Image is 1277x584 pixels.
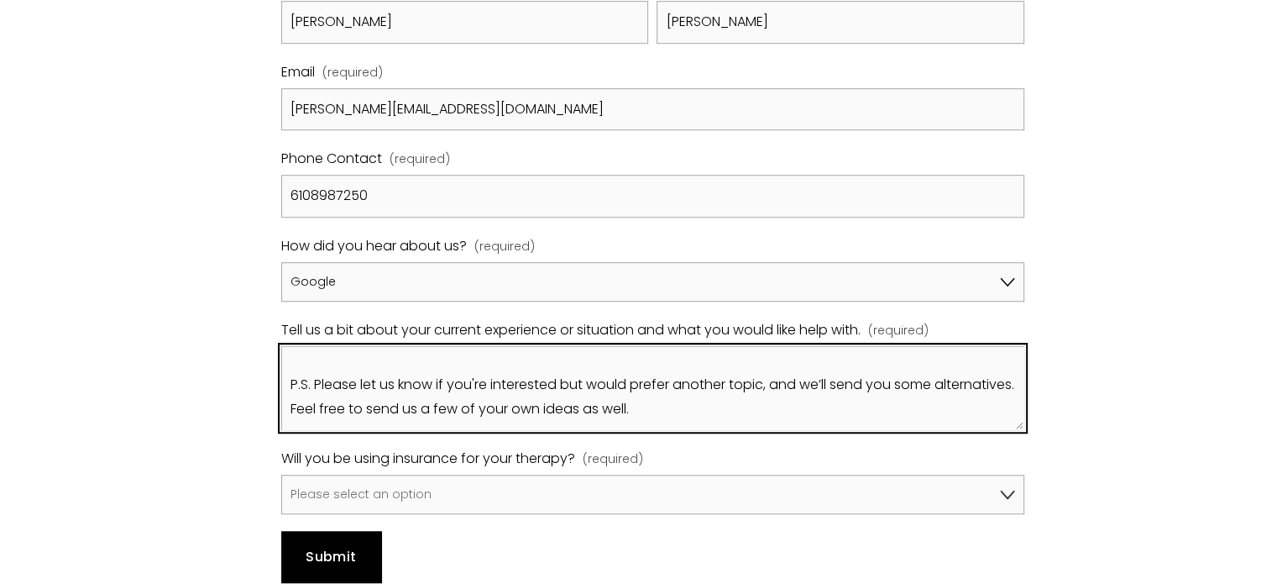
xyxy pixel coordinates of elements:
[390,149,450,171] span: (required)
[281,318,861,343] span: Tell us a bit about your current experience or situation and what you would like help with.
[281,61,315,85] span: Email
[583,449,643,471] span: (required)
[281,346,1024,430] textarea: Hi, Traveling is one of life’s greatest joys, and with a little planning, seniors can explore the...
[281,147,382,171] span: Phone Contact
[281,234,467,259] span: How did you hear about us?
[322,62,383,84] span: (required)
[868,320,929,342] span: (required)
[281,447,575,471] span: Will you be using insurance for your therapy?
[281,262,1024,303] select: How did you hear about us?
[306,547,356,566] span: Submit
[281,531,381,581] button: SubmitSubmit
[474,236,535,258] span: (required)
[281,475,1024,515] select: Will you be using insurance for your therapy?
